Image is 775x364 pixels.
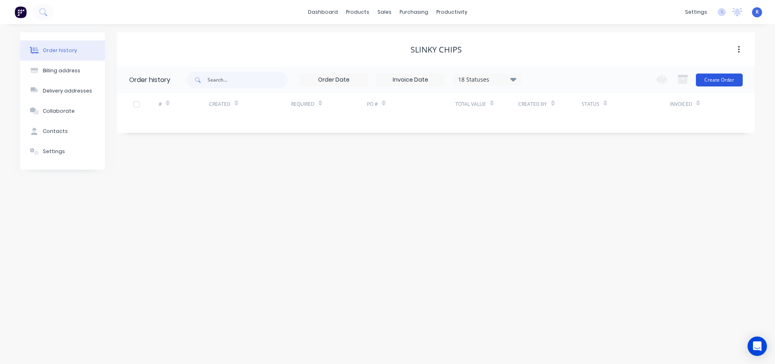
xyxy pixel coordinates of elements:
[43,128,68,135] div: Contacts
[209,101,230,108] div: Created
[518,101,547,108] div: Created By
[681,6,711,18] div: settings
[518,93,581,115] div: Created By
[129,75,170,85] div: Order history
[159,93,209,115] div: #
[291,93,367,115] div: Required
[159,101,162,108] div: #
[432,6,471,18] div: productivity
[582,93,670,115] div: Status
[373,6,396,18] div: sales
[15,6,27,18] img: Factory
[453,75,521,84] div: 18 Statuses
[43,148,65,155] div: Settings
[20,81,105,101] button: Delivery addresses
[367,101,378,108] div: PO #
[377,74,444,86] input: Invoice Date
[670,93,721,115] div: Invoiced
[342,6,373,18] div: products
[455,93,518,115] div: Total Value
[300,74,368,86] input: Order Date
[207,72,287,88] input: Search...
[756,8,759,16] span: R
[748,337,767,356] div: Open Intercom Messenger
[43,67,80,74] div: Billing address
[396,6,432,18] div: purchasing
[20,101,105,121] button: Collaborate
[582,101,599,108] div: Status
[291,101,314,108] div: Required
[304,6,342,18] a: dashboard
[43,47,77,54] div: Order history
[411,45,462,55] div: SLINKY CHIPS
[20,121,105,141] button: Contacts
[20,40,105,61] button: Order history
[670,101,692,108] div: Invoiced
[43,107,75,115] div: Collaborate
[20,61,105,81] button: Billing address
[455,101,486,108] div: Total Value
[209,93,291,115] div: Created
[696,74,743,86] button: Create Order
[367,93,455,115] div: PO #
[43,87,92,95] div: Delivery addresses
[20,141,105,162] button: Settings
